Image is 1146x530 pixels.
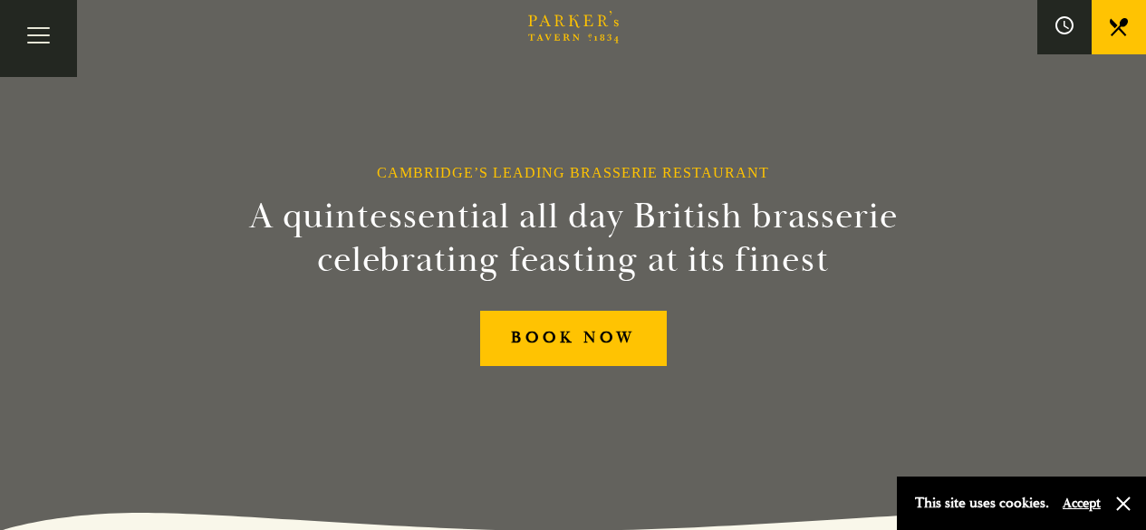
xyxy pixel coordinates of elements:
[1063,495,1101,512] button: Accept
[160,195,987,282] h2: A quintessential all day British brasserie celebrating feasting at its finest
[480,311,667,366] a: BOOK NOW
[1114,495,1132,513] button: Close and accept
[915,490,1049,516] p: This site uses cookies.
[377,164,769,181] h1: Cambridge’s Leading Brasserie Restaurant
